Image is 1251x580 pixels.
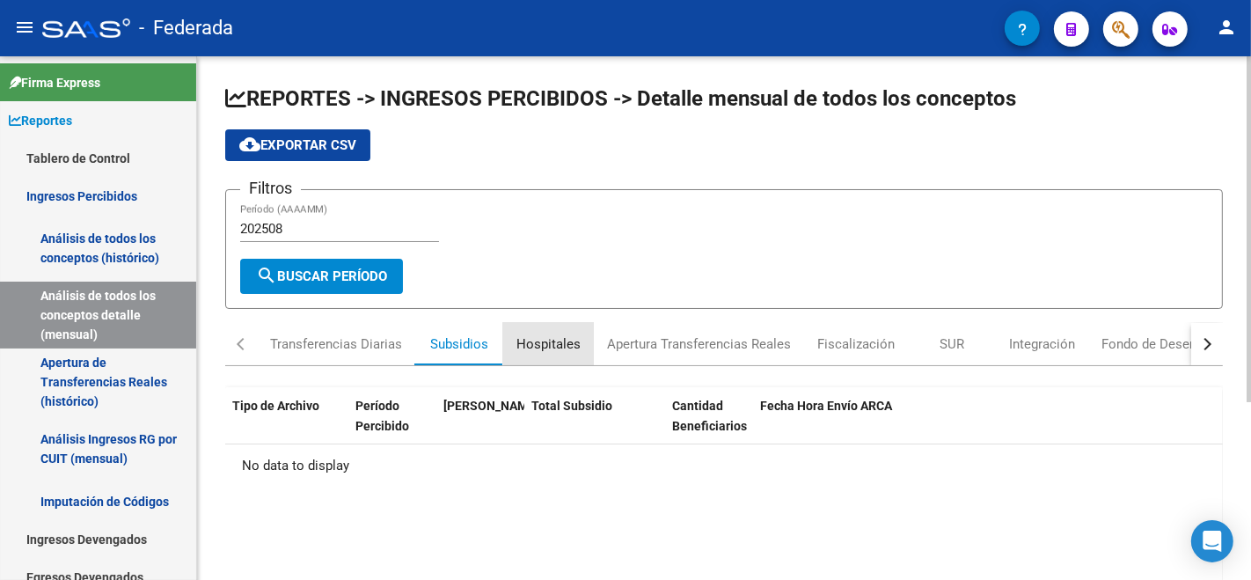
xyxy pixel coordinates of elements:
[607,334,791,354] div: Apertura Transferencias Reales
[1216,17,1237,38] mat-icon: person
[672,399,747,433] span: Cantidad Beneficiarios
[225,129,370,161] button: Exportar CSV
[139,9,233,48] span: - Federada
[270,334,402,354] div: Transferencias Diarias
[225,86,1016,111] span: REPORTES -> INGRESOS PERCIBIDOS -> Detalle mensual de todos los conceptos
[531,399,612,413] span: Total Subsidio
[516,334,581,354] div: Hospitales
[436,387,524,465] datatable-header-cell: Período Devengado
[1191,520,1233,562] div: Open Intercom Messenger
[232,399,319,413] span: Tipo de Archivo
[240,259,403,294] button: Buscar Período
[753,387,1208,465] datatable-header-cell: Fecha Hora Envío ARCA
[443,399,538,413] span: [PERSON_NAME]
[355,399,409,433] span: Período Percibido
[940,334,964,354] div: SUR
[524,387,665,465] datatable-header-cell: Total Subsidio
[1101,334,1226,354] div: Fondo de Desempleo
[14,17,35,38] mat-icon: menu
[239,137,356,153] span: Exportar CSV
[1009,334,1075,354] div: Integración
[256,268,387,284] span: Buscar Período
[430,334,488,354] div: Subsidios
[240,176,301,201] h3: Filtros
[665,387,753,465] datatable-header-cell: Cantidad Beneficiarios
[9,73,100,92] span: Firma Express
[9,111,72,130] span: Reportes
[225,444,1223,488] div: No data to display
[348,387,436,465] datatable-header-cell: Período Percibido
[760,399,892,413] span: Fecha Hora Envío ARCA
[239,134,260,155] mat-icon: cloud_download
[256,265,277,286] mat-icon: search
[225,387,348,465] datatable-header-cell: Tipo de Archivo
[817,334,895,354] div: Fiscalización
